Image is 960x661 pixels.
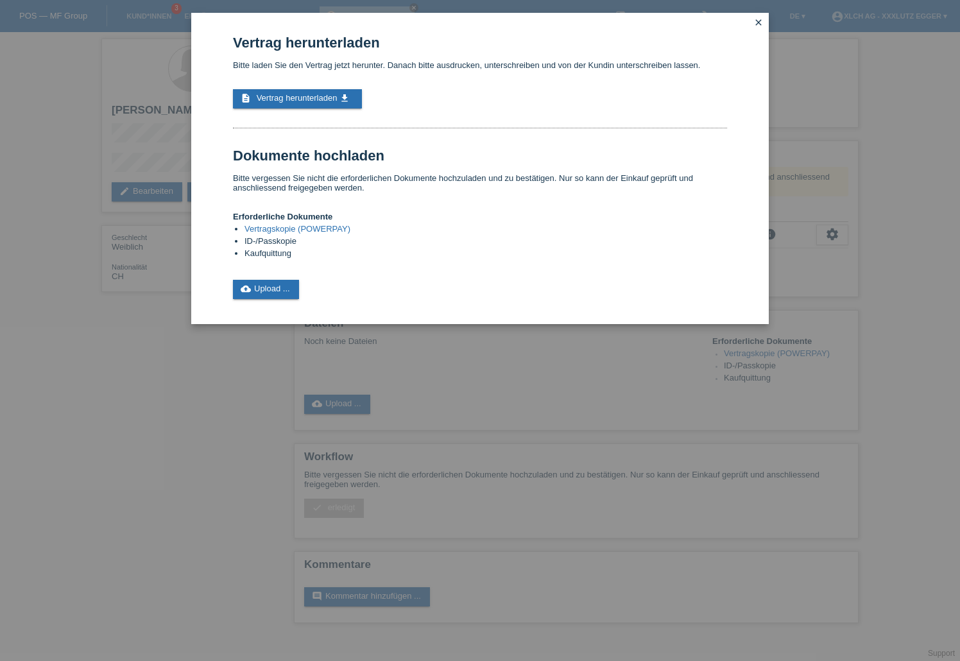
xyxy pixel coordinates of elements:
a: Vertragskopie (POWERPAY) [244,224,350,234]
a: description Vertrag herunterladen get_app [233,89,362,108]
h4: Erforderliche Dokumente [233,212,727,221]
i: close [753,17,764,28]
li: Kaufquittung [244,248,727,261]
a: close [750,16,767,31]
h1: Vertrag herunterladen [233,35,727,51]
i: get_app [339,93,350,103]
span: Vertrag herunterladen [257,93,338,103]
a: cloud_uploadUpload ... [233,280,299,299]
i: description [241,93,251,103]
p: Bitte vergessen Sie nicht die erforderlichen Dokumente hochzuladen und zu bestätigen. Nur so kann... [233,173,727,193]
i: cloud_upload [241,284,251,294]
li: ID-/Passkopie [244,236,727,248]
p: Bitte laden Sie den Vertrag jetzt herunter. Danach bitte ausdrucken, unterschreiben und von der K... [233,60,727,70]
h1: Dokumente hochladen [233,148,727,164]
